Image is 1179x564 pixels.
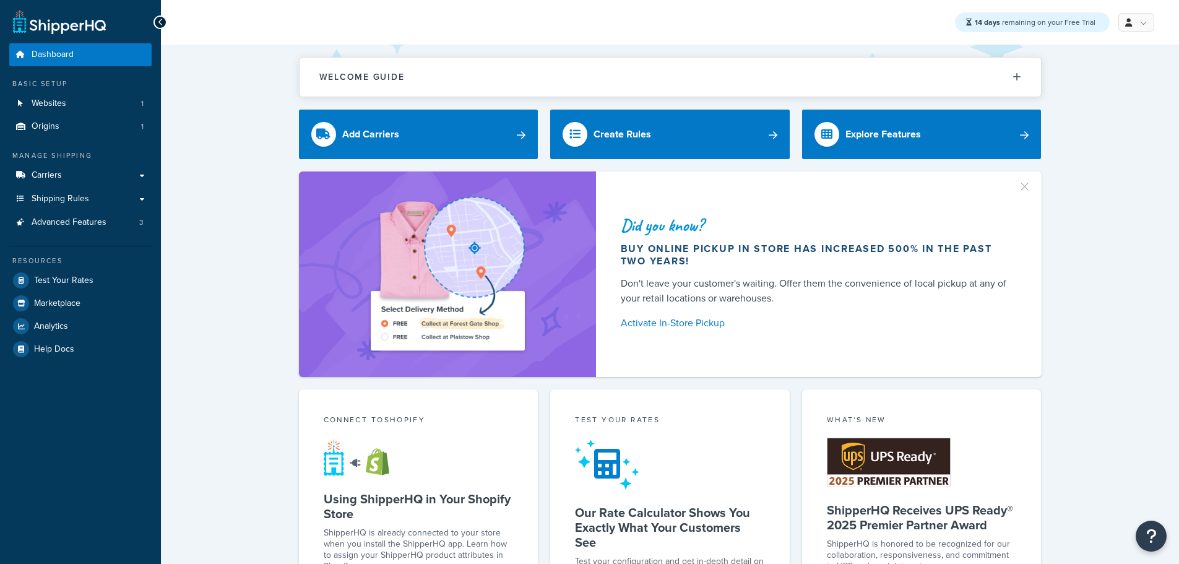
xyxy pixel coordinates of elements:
span: 1 [141,98,144,109]
a: Marketplace [9,292,152,315]
span: remaining on your Free Trial [975,17,1095,28]
li: Origins [9,115,152,138]
a: Analytics [9,315,152,337]
div: Add Carriers [342,126,399,143]
a: Origins1 [9,115,152,138]
strong: 14 days [975,17,1000,28]
div: Manage Shipping [9,150,152,161]
span: Origins [32,121,59,132]
div: What's New [827,414,1017,428]
a: Dashboard [9,43,152,66]
a: Activate In-Store Pickup [621,315,1012,332]
li: Advanced Features [9,211,152,234]
span: Carriers [32,170,62,181]
h2: Welcome Guide [319,72,405,82]
span: Shipping Rules [32,194,89,204]
div: Did you know? [621,217,1012,234]
button: Open Resource Center [1136,521,1167,552]
div: Explore Features [845,126,921,143]
span: Marketplace [34,298,80,309]
h5: Our Rate Calculator Shows You Exactly What Your Customers See [575,505,765,550]
div: Buy online pickup in store has increased 500% in the past two years! [621,243,1012,267]
a: Websites1 [9,92,152,115]
span: Analytics [34,321,68,332]
h5: ShipperHQ Receives UPS Ready® 2025 Premier Partner Award [827,503,1017,532]
div: Test your rates [575,414,765,428]
div: Resources [9,256,152,266]
span: Test Your Rates [34,275,93,286]
span: Dashboard [32,50,74,60]
a: Advanced Features3 [9,211,152,234]
span: Websites [32,98,66,109]
span: 3 [139,217,144,228]
div: Don't leave your customer's waiting. Offer them the convenience of local pickup at any of your re... [621,276,1012,306]
a: Add Carriers [299,110,538,159]
a: Test Your Rates [9,269,152,292]
div: Connect to Shopify [324,414,514,428]
h5: Using ShipperHQ in Your Shopify Store [324,492,514,521]
span: Advanced Features [32,217,106,228]
button: Welcome Guide [300,58,1041,97]
li: Websites [9,92,152,115]
div: Basic Setup [9,79,152,89]
a: Carriers [9,164,152,187]
a: Explore Features [802,110,1042,159]
img: ad-shirt-map-b0359fc47e01cab431d101c4b569394f6a03f54285957d908178d52f29eb9668.png [335,190,559,358]
span: 1 [141,121,144,132]
span: Help Docs [34,344,74,355]
div: Create Rules [594,126,651,143]
a: Create Rules [550,110,790,159]
img: connect-shq-shopify-9b9a8c5a.svg [324,439,401,476]
a: Help Docs [9,338,152,360]
a: Shipping Rules [9,188,152,210]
